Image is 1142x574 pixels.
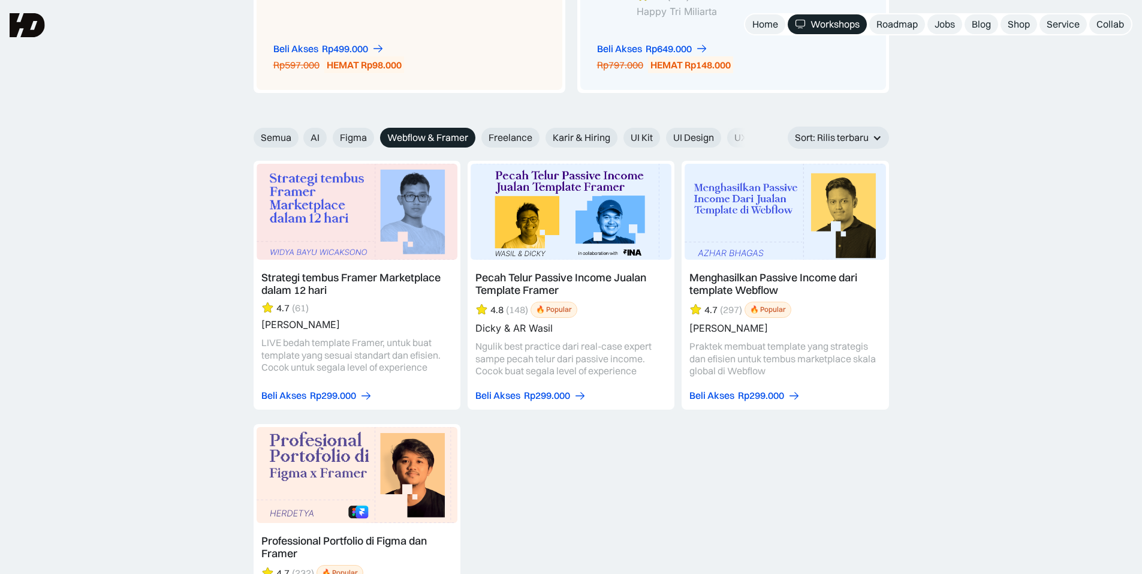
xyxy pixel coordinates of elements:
[1039,14,1087,34] a: Service
[752,18,778,31] div: Home
[327,59,402,71] div: HEMAT Rp98.000
[597,43,642,55] div: Beli Akses
[788,127,889,149] div: Sort: Rilis terbaru
[631,131,653,144] span: UI Kit
[1047,18,1080,31] div: Service
[597,59,643,71] div: Rp797.000
[795,131,869,144] div: Sort: Rilis terbaru
[869,14,925,34] a: Roadmap
[524,389,570,402] div: Rp299.000
[273,59,320,71] div: Rp597.000
[254,128,751,148] form: Email Form
[597,43,708,55] a: Beli AksesRp649.000
[650,59,731,71] div: HEMAT Rp148.000
[927,14,962,34] a: Jobs
[738,389,784,402] div: Rp299.000
[311,131,320,144] span: AI
[810,18,860,31] div: Workshops
[340,131,367,144] span: Figma
[972,18,991,31] div: Blog
[673,131,714,144] span: UI Design
[387,131,468,144] span: Webflow & Framer
[1008,18,1030,31] div: Shop
[553,131,610,144] span: Karir & Hiring
[745,14,785,34] a: Home
[1096,18,1124,31] div: Collab
[261,389,306,402] div: Beli Akses
[965,14,998,34] a: Blog
[310,389,356,402] div: Rp299.000
[646,43,692,55] div: Rp649.000
[489,131,532,144] span: Freelance
[273,43,384,55] a: Beli AksesRp499.000
[637,6,803,17] div: Happy Tri Miliarta
[261,131,291,144] span: Semua
[876,18,918,31] div: Roadmap
[1001,14,1037,34] a: Shop
[935,18,955,31] div: Jobs
[788,14,867,34] a: Workshops
[689,389,734,402] div: Beli Akses
[322,43,368,55] div: Rp499.000
[261,389,372,402] a: Beli AksesRp299.000
[475,389,586,402] a: Beli AksesRp299.000
[1089,14,1131,34] a: Collab
[475,389,520,402] div: Beli Akses
[689,389,800,402] a: Beli AksesRp299.000
[273,43,318,55] div: Beli Akses
[734,131,779,144] span: UX Design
